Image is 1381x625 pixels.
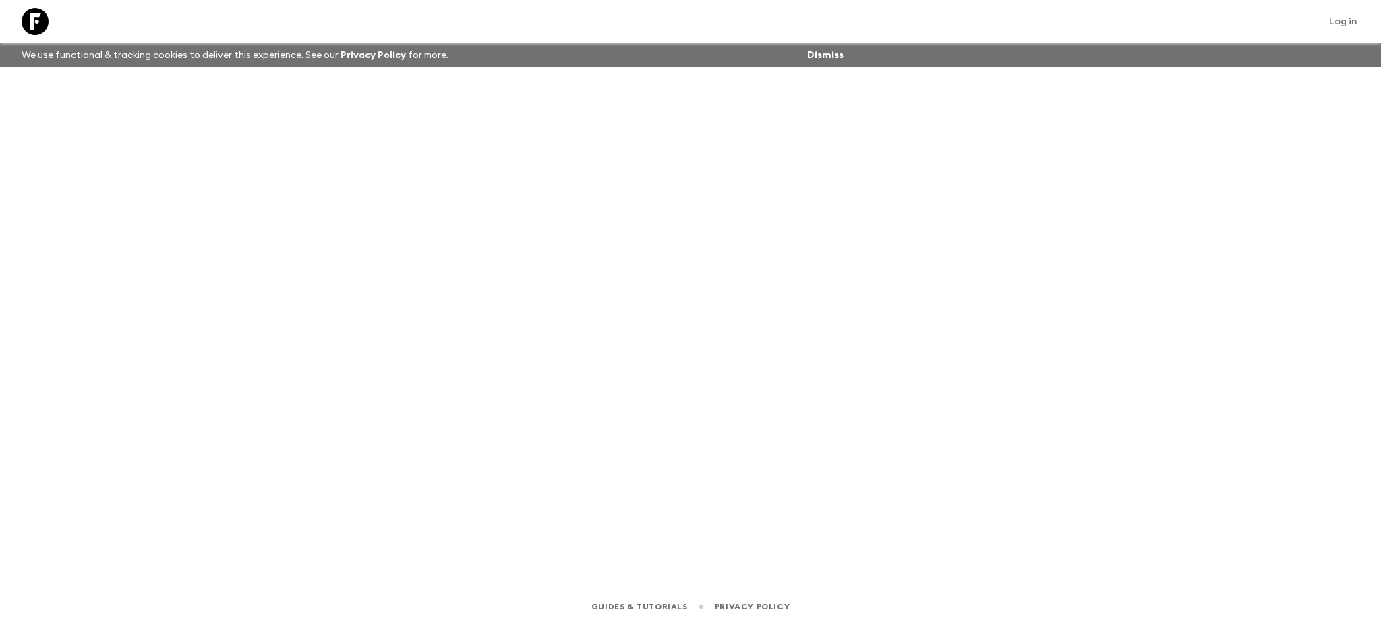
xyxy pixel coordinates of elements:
p: We use functional & tracking cookies to deliver this experience. See our for more. [16,43,454,67]
a: Privacy Policy [341,51,406,60]
button: Dismiss [804,46,847,65]
a: Guides & Tutorials [591,599,688,614]
a: Privacy Policy [715,599,790,614]
a: Log in [1322,12,1365,31]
